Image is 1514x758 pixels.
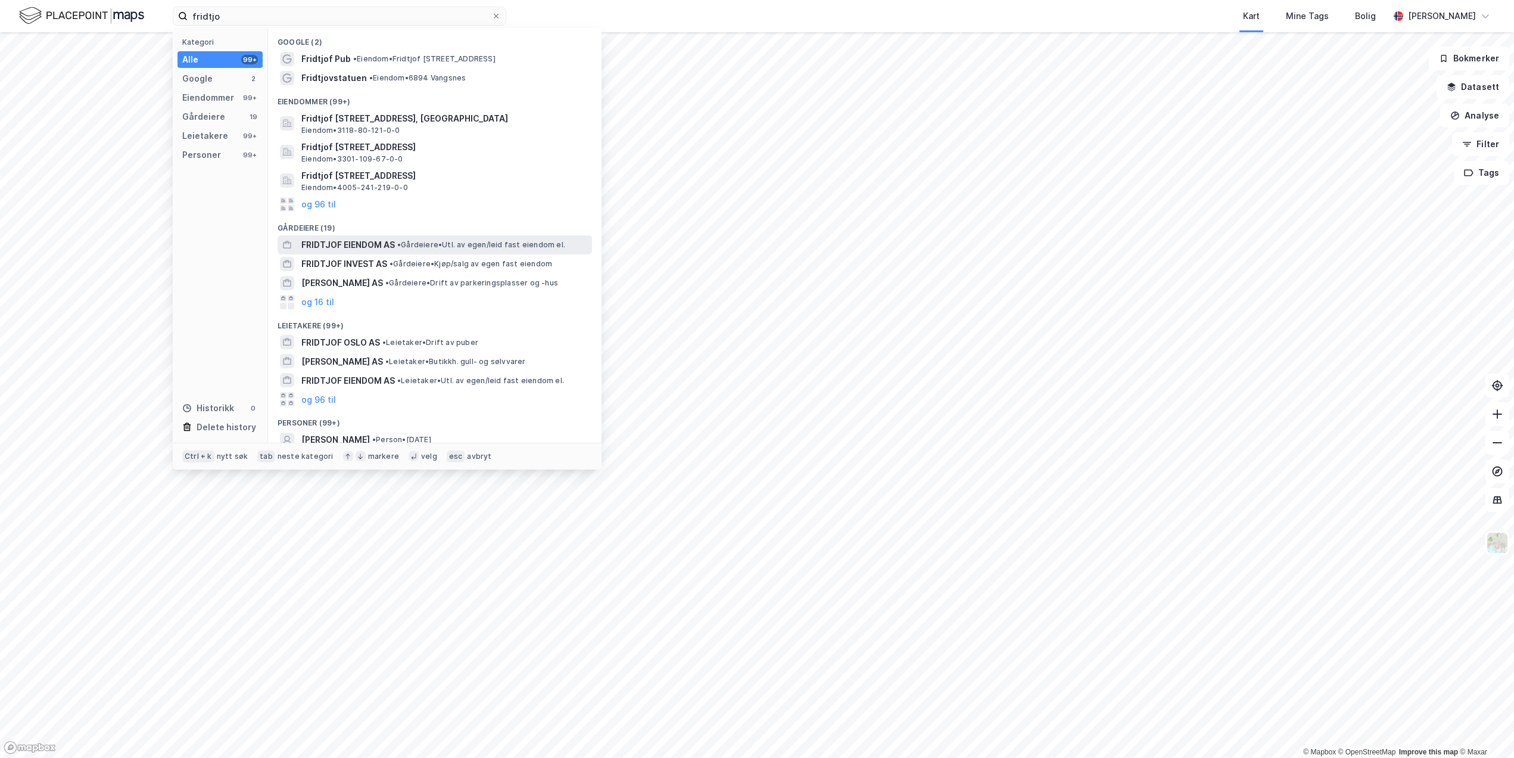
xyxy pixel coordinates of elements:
div: Ctrl + k [182,451,214,462]
div: 99+ [241,150,258,160]
div: 99+ [241,93,258,102]
span: Eiendom • Fridtjof [STREET_ADDRESS] [353,54,496,64]
div: esc [447,451,465,462]
span: Leietaker • Butikkh. gull- og sølvvarer [385,357,526,366]
span: • [385,357,389,366]
span: FRIDTJOF OSLO AS [301,335,380,350]
span: • [382,338,386,347]
button: og 96 til [301,392,336,406]
span: • [353,54,357,63]
img: logo.f888ab2527a4732fd821a326f86c7f29.svg [19,5,144,26]
div: Mine Tags [1286,9,1329,23]
span: [PERSON_NAME] AS [301,355,383,369]
a: Mapbox homepage [4,741,56,754]
button: og 96 til [301,197,336,212]
span: Fridtjof [STREET_ADDRESS], [GEOGRAPHIC_DATA] [301,111,587,126]
span: FRIDTJOF EIENDOM AS [301,238,395,252]
span: Gårdeiere • Kjøp/salg av egen fast eiendom [390,259,552,269]
div: Kontrollprogram for chat [1454,701,1514,758]
div: Historikk [182,401,234,415]
button: Datasett [1437,75,1509,99]
a: OpenStreetMap [1338,748,1396,756]
span: Eiendom • 3118-80-121-0-0 [301,126,400,135]
span: • [369,73,373,82]
span: Eiendom • 6894 Vangsnes [369,73,466,83]
button: Analyse [1440,104,1509,128]
span: Gårdeiere • Utl. av egen/leid fast eiendom el. [397,240,565,250]
div: Kategori [182,38,263,46]
span: Leietaker • Drift av puber [382,338,478,347]
div: Google [182,72,213,86]
div: avbryt [467,452,491,461]
div: Gårdeiere (19) [268,214,602,235]
div: 99+ [241,131,258,141]
iframe: Chat Widget [1454,701,1514,758]
span: • [397,376,401,385]
div: nytt søk [217,452,248,461]
div: Delete history [197,420,256,434]
div: Bolig [1355,9,1376,23]
img: Z [1486,532,1509,554]
div: 2 [248,74,258,83]
div: Personer [182,148,221,162]
button: Tags [1454,161,1509,185]
span: [PERSON_NAME] [301,433,370,447]
div: Leietakere [182,129,228,143]
span: FRIDTJOF EIENDOM AS [301,374,395,388]
a: Mapbox [1303,748,1336,756]
button: og 16 til [301,295,334,309]
button: Filter [1452,132,1509,156]
div: 0 [248,403,258,413]
span: Fridtjovstatuen [301,71,367,85]
span: • [385,278,389,287]
div: Google (2) [268,28,602,49]
div: 19 [248,112,258,122]
div: Gårdeiere [182,110,225,124]
input: Søk på adresse, matrikkel, gårdeiere, leietakere eller personer [188,7,491,25]
span: FRIDTJOF INVEST AS [301,257,387,271]
div: Alle [182,52,198,67]
span: • [397,240,401,249]
span: Fridtjof [STREET_ADDRESS] [301,140,587,154]
span: Fridtjof [STREET_ADDRESS] [301,169,587,183]
div: Kart [1243,9,1260,23]
a: Improve this map [1399,748,1458,756]
div: Personer (99+) [268,409,602,430]
div: neste kategori [278,452,334,461]
span: Eiendom • 3301-109-67-0-0 [301,154,403,164]
div: Eiendommer (99+) [268,88,602,109]
span: Person • [DATE] [372,435,431,445]
span: Gårdeiere • Drift av parkeringsplasser og -hus [385,278,558,288]
span: • [372,435,376,444]
div: Eiendommer [182,91,234,105]
span: Eiendom • 4005-241-219-0-0 [301,183,408,192]
div: markere [368,452,399,461]
div: 99+ [241,55,258,64]
span: • [390,259,393,268]
div: tab [257,451,275,462]
div: velg [421,452,437,461]
div: Leietakere (99+) [268,312,602,333]
span: [PERSON_NAME] AS [301,276,383,290]
div: [PERSON_NAME] [1408,9,1476,23]
span: Fridtjof Pub [301,52,351,66]
span: Leietaker • Utl. av egen/leid fast eiendom el. [397,376,564,386]
button: Bokmerker [1429,46,1509,70]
